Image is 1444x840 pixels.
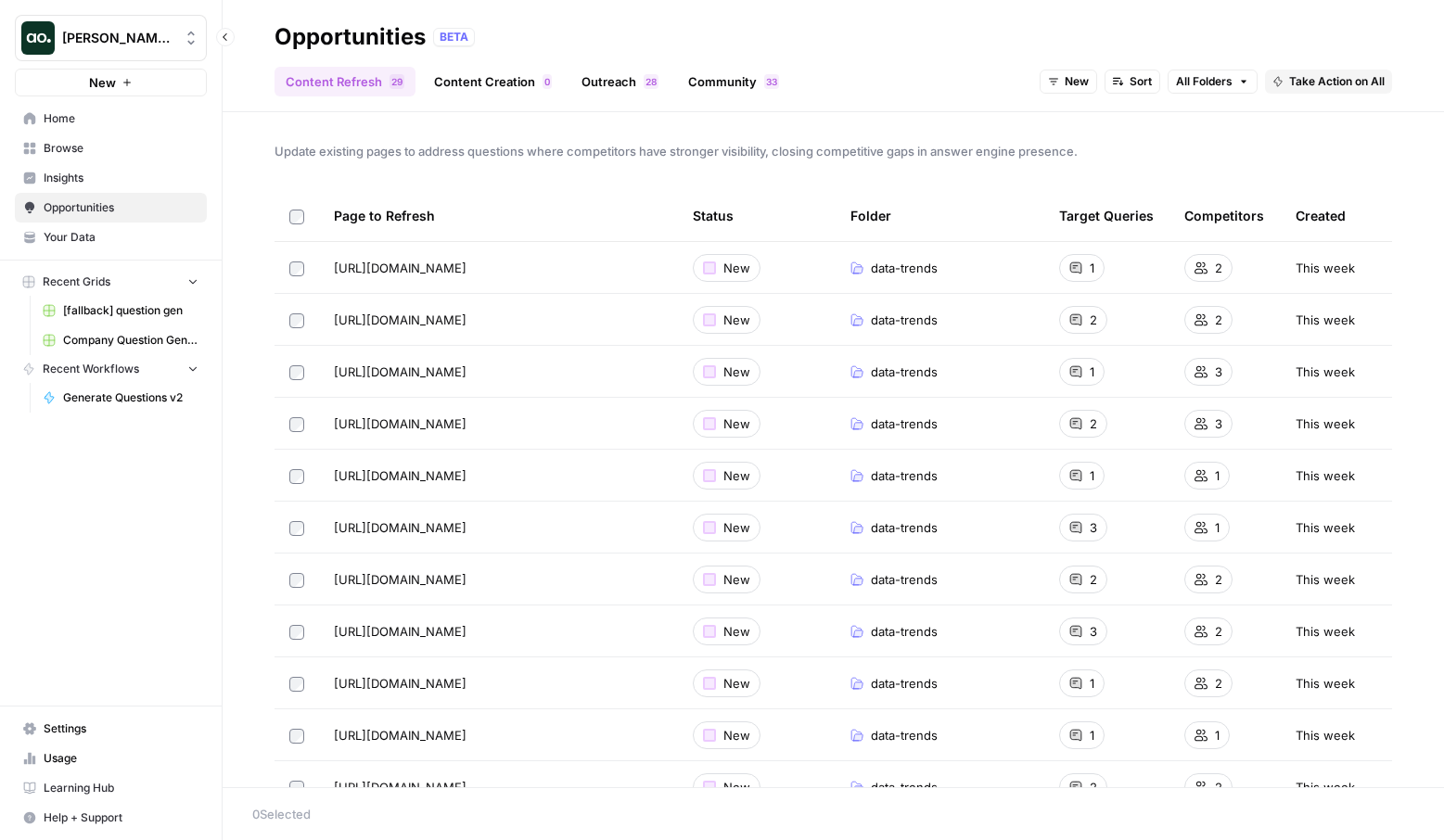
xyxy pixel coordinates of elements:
[723,466,750,485] span: New
[871,259,938,277] span: data-trends
[723,311,750,329] span: New
[1090,259,1094,277] span: 1
[1296,363,1355,381] span: This week
[850,190,891,241] div: Folder
[1215,622,1222,641] span: 2
[334,259,466,277] span: [URL][DOMAIN_NAME]
[15,104,207,134] a: Home
[334,363,466,381] span: [URL][DOMAIN_NAME]
[334,190,663,241] div: Page to Refresh
[275,142,1392,160] span: Update existing pages to address questions where competitors have stronger visibility, closing co...
[1289,73,1385,90] span: Take Action on All
[723,726,750,745] span: New
[871,726,938,745] span: data-trends
[1296,726,1355,745] span: This week
[723,622,750,641] span: New
[766,74,772,89] span: 3
[334,570,466,589] span: [URL][DOMAIN_NAME]
[1296,570,1355,589] span: This week
[1040,70,1097,94] button: New
[15,223,207,252] a: Your Data
[1296,674,1355,693] span: This week
[1265,70,1392,94] button: Take Action on All
[15,268,207,296] button: Recent Grids
[871,363,938,381] span: data-trends
[723,414,750,433] span: New
[772,74,777,89] span: 3
[89,73,116,92] span: New
[397,74,403,89] span: 9
[15,355,207,383] button: Recent Workflows
[723,674,750,693] span: New
[15,803,207,833] button: Help + Support
[44,170,198,186] span: Insights
[44,809,198,826] span: Help + Support
[1130,73,1152,90] span: Sort
[645,74,651,89] span: 2
[1090,674,1094,693] span: 1
[1296,778,1355,796] span: This week
[1090,466,1094,485] span: 1
[723,570,750,589] span: New
[63,302,198,319] span: [fallback] question gen
[764,74,779,89] div: 33
[1215,726,1220,745] span: 1
[871,674,938,693] span: data-trends
[1215,311,1222,329] span: 2
[1090,726,1094,745] span: 1
[1065,73,1089,90] span: New
[1090,622,1097,641] span: 3
[723,259,750,277] span: New
[21,21,55,55] img: Dillon Test Logo
[334,311,466,329] span: [URL][DOMAIN_NAME]
[1215,363,1222,381] span: 3
[1296,311,1355,329] span: This week
[651,74,657,89] span: 8
[544,74,550,89] span: 0
[1215,570,1222,589] span: 2
[391,74,397,89] span: 2
[275,22,426,52] div: Opportunities
[44,780,198,796] span: Learning Hub
[1059,190,1154,241] div: Target Queries
[1176,73,1233,90] span: All Folders
[34,296,207,325] a: [fallback] question gen
[34,383,207,413] a: Generate Questions v2
[1296,259,1355,277] span: This week
[871,622,938,641] span: data-trends
[1296,414,1355,433] span: This week
[644,74,658,89] div: 28
[1215,466,1220,485] span: 1
[63,332,198,349] span: Company Question Generation
[1090,778,1097,796] span: 2
[44,750,198,767] span: Usage
[1105,70,1160,94] button: Sort
[1215,414,1222,433] span: 3
[1184,190,1264,241] div: Competitors
[15,134,207,163] a: Browse
[15,773,207,803] a: Learning Hub
[677,67,790,96] a: Community33
[433,28,475,46] div: BETA
[1090,518,1097,537] span: 3
[871,466,938,485] span: data-trends
[871,311,938,329] span: data-trends
[15,163,207,193] a: Insights
[723,778,750,796] span: New
[871,414,938,433] span: data-trends
[871,518,938,537] span: data-trends
[1296,518,1355,537] span: This week
[334,778,466,796] span: [URL][DOMAIN_NAME]
[15,714,207,744] a: Settings
[871,778,938,796] span: data-trends
[1215,518,1220,537] span: 1
[1090,414,1097,433] span: 2
[334,726,466,745] span: [URL][DOMAIN_NAME]
[15,744,207,773] a: Usage
[334,414,466,433] span: [URL][DOMAIN_NAME]
[1215,259,1222,277] span: 2
[334,466,466,485] span: [URL][DOMAIN_NAME]
[570,67,670,96] a: Outreach28
[44,110,198,127] span: Home
[1090,311,1097,329] span: 2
